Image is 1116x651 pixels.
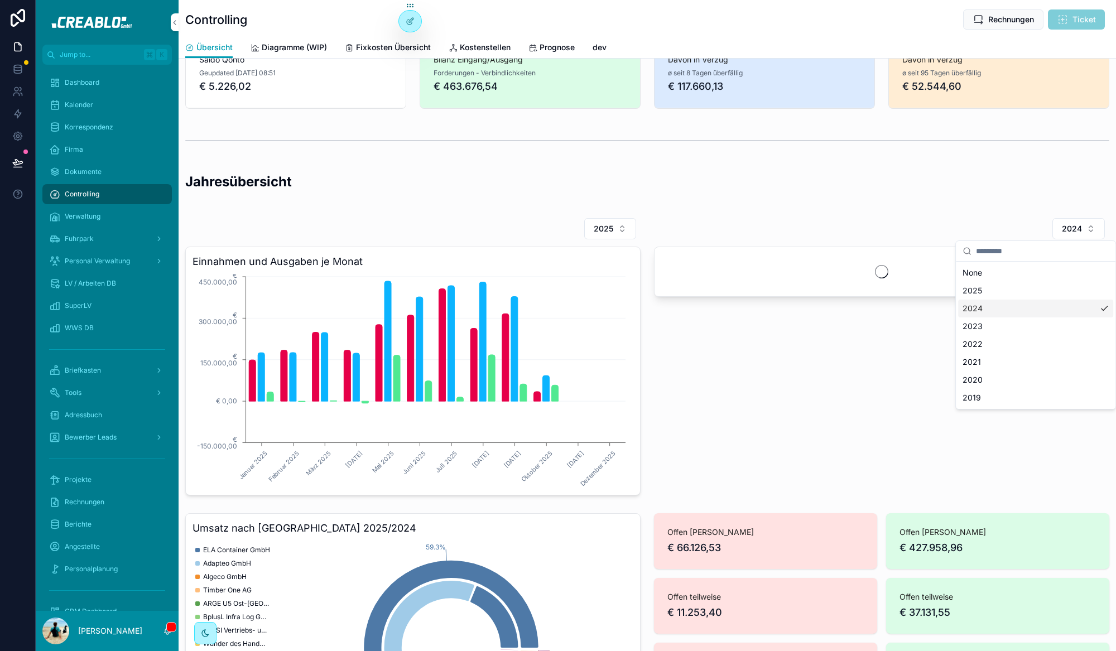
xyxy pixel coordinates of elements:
[203,639,270,648] span: Wunder des Handwerks
[251,37,327,60] a: Diagramme (WIP)
[65,411,102,419] span: Adressbuch
[65,78,99,87] span: Dashboard
[65,100,93,109] span: Kalender
[668,69,743,78] span: ø seit 8 Tagen überfällig
[42,405,172,425] a: Adressbuch
[902,79,1095,94] span: € 52.544,60
[157,50,166,59] span: K
[200,359,237,367] tspan: 150.000,00
[449,37,511,60] a: Kostenstellen
[78,625,142,636] p: [PERSON_NAME]
[199,69,276,78] span: Geupdated [DATE] 08:51
[267,449,301,483] text: Februar 2025
[958,353,1113,371] div: 2021
[42,492,172,512] a: Rechnungen
[594,223,613,234] span: 2025
[528,37,575,60] a: Prognose
[185,172,1109,191] h2: Jahresübersicht
[193,254,633,269] h3: Einnahmen und Ausgaben je Monat
[203,546,270,554] span: ELA Container GmbH
[667,605,864,620] span: € 11.253,40
[199,278,237,286] tspan: 450.000,00
[233,271,237,279] tspan: €
[667,591,864,602] span: Offen teilweise
[65,301,92,310] span: SuperLV
[185,37,233,59] a: Übersicht
[65,212,100,221] span: Verwaltung
[519,449,554,484] text: Oktober 2025
[65,145,83,154] span: Firma
[65,366,101,375] span: Briefkasten
[345,37,431,60] a: Fixkosten Übersicht
[434,69,536,78] span: Forderungen - Verbindlichkeiten
[42,251,172,271] a: Personal Verwaltung
[42,73,172,93] a: Dashboard
[434,54,627,65] span: Bilanz Eingang/Ausgang
[216,397,237,406] tspan: € 0,00
[502,449,522,469] text: [DATE]
[958,335,1113,353] div: 2022
[958,371,1113,389] div: 2020
[42,601,172,621] a: CRM Dashboard
[42,95,172,115] a: Kalender
[262,42,327,53] span: Diagramme (WIP)
[65,167,102,176] span: Dokumente
[899,527,1096,538] span: Offen [PERSON_NAME]
[233,435,237,443] tspan: €
[371,449,396,474] text: Mai 2025
[899,591,1096,602] span: Offen teilweise
[1052,218,1105,239] button: Select Button
[956,262,1115,409] div: Suggestions
[344,449,364,469] text: [DATE]
[667,540,864,556] span: € 66.126,53
[958,282,1113,300] div: 2025
[434,79,627,94] span: € 463.676,54
[958,264,1113,282] div: None
[460,42,511,53] span: Kostenstellen
[44,13,170,31] img: App logo
[1062,223,1082,234] span: 2024
[196,42,233,53] span: Übersicht
[42,318,172,338] a: WWS DB
[899,540,1096,556] span: € 427.958,96
[203,559,251,568] span: Adapteo GmbH
[42,559,172,579] a: Personalplanung
[203,599,270,608] span: ARGE U5 Ost-[GEOGRAPHIC_DATA] Los 2
[65,607,117,616] span: CRM Dashboard
[65,498,104,507] span: Rechnungen
[902,69,981,78] span: ø seit 95 Tagen überfällig
[305,449,333,477] text: März 2025
[42,470,172,490] a: Projekte
[42,117,172,137] a: Korrespondenz
[42,45,172,65] button: Jump to...K
[988,14,1034,25] span: Rechnungen
[65,388,81,397] span: Tools
[42,206,172,226] a: Verwaltung
[60,50,139,59] span: Jump to...
[203,572,247,581] span: Algeco GmbH
[42,537,172,557] a: Angestellte
[401,449,427,476] text: Juni 2025
[203,586,252,595] span: Timber One AG
[540,42,575,53] span: Prognose
[65,234,94,243] span: Fuhrpark
[203,626,270,635] span: FAGSI Vertriebs- und Vermietungs-GmbH
[65,324,94,332] span: WWS DB
[185,11,247,28] h1: Controlling
[42,514,172,534] a: Berichte
[193,520,633,536] h3: Umsatz nach [GEOGRAPHIC_DATA] 2025/2024
[65,279,116,288] span: LV / Arbeiten DB
[42,139,172,160] a: Firma
[958,317,1113,335] div: 2023
[36,65,179,611] div: scrollable content
[584,218,636,239] button: Select Button
[42,162,172,182] a: Dokumente
[356,42,431,53] span: Fixkosten Übersicht
[203,613,270,621] span: BplusL Infra Log GmbH
[958,300,1113,317] div: 2024
[958,389,1113,407] div: 2019
[197,442,237,450] tspan: -150.000,00
[237,449,269,481] text: Januar 2025
[42,360,172,380] a: Briefkasten
[963,9,1043,30] button: Rechnungen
